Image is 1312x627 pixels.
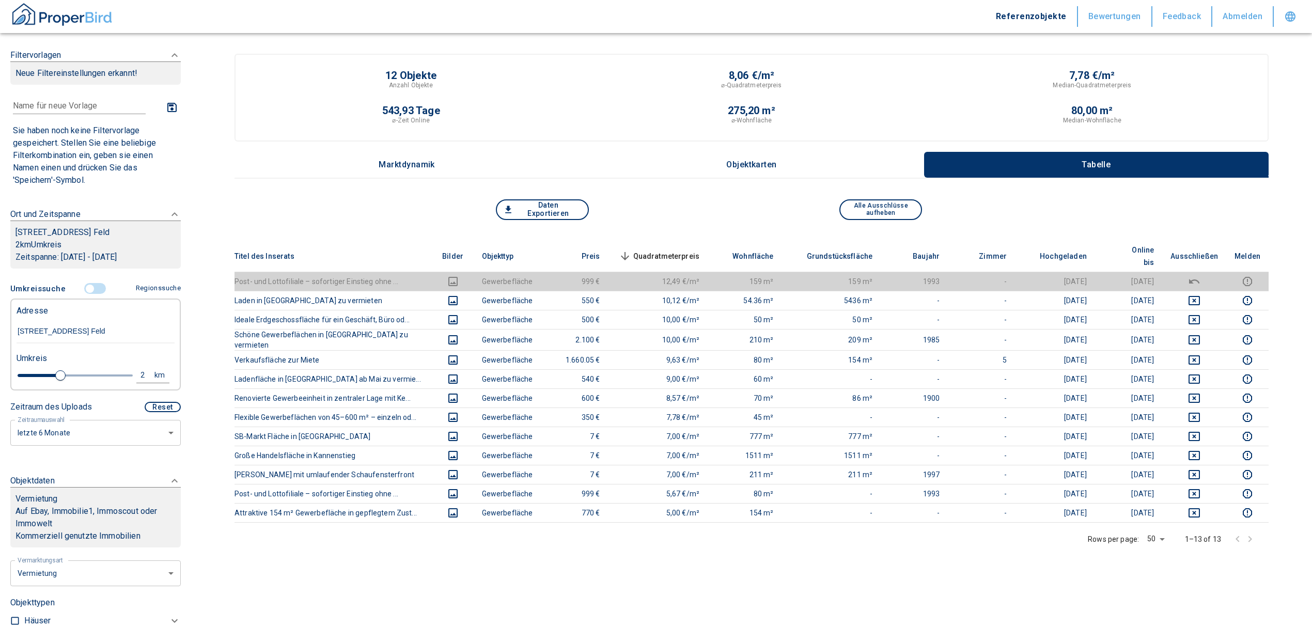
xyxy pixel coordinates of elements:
div: FiltervorlagenNeue Filtereinstellungen erkannt! [10,279,181,446]
th: SB-Markt Fläche in [GEOGRAPHIC_DATA] [235,427,432,446]
td: [DATE] [1015,310,1095,329]
p: Häuser [24,615,51,627]
p: Auf Ebay, Immobilie1, Immoscout oder Immowelt [15,505,176,530]
td: - [948,291,1015,310]
button: report this listing [1235,314,1260,326]
td: - [881,503,948,522]
td: 550 € [541,291,608,310]
button: deselect this listing [1170,411,1218,424]
button: report this listing [1235,334,1260,346]
td: - [881,446,948,465]
button: report this listing [1235,411,1260,424]
td: 500 € [541,310,608,329]
td: [DATE] [1095,329,1162,350]
th: [PERSON_NAME] mit umlaufender Schaufensterfront [235,465,432,484]
td: - [782,369,881,388]
td: 777 m² [782,427,881,446]
p: Vermietung [15,493,58,505]
button: deselect this listing [1170,275,1218,288]
button: images [441,392,465,404]
button: images [441,354,465,366]
td: 8,57 €/m² [608,388,708,407]
p: Objekttypen [10,597,181,609]
td: [DATE] [1015,427,1095,446]
td: [DATE] [1015,272,1095,291]
td: Gewerbefläche [474,503,541,522]
p: Neue Filtereinstellungen erkannt! [15,67,176,80]
button: Bewertungen [1078,6,1152,27]
span: Baujahr [896,250,940,262]
button: deselect this listing [1170,392,1218,404]
td: [DATE] [1095,369,1162,388]
button: Regionssuche [132,279,181,297]
button: images [441,468,465,481]
th: Post- und Lottofiliale – sofortiger Einstieg ohne ... [235,484,432,503]
td: [DATE] [1095,272,1162,291]
td: 5436 m² [782,291,881,310]
button: Alle Ausschlüsse aufheben [839,199,922,220]
span: Online bis [1103,244,1154,269]
button: images [441,488,465,500]
span: Preis [565,250,600,262]
td: 1511 m² [708,446,782,465]
button: ProperBird Logo and Home Button [10,2,114,32]
td: 209 m² [782,329,881,350]
p: Median-Wohnfläche [1063,116,1121,125]
button: images [441,314,465,326]
td: [DATE] [1015,350,1095,369]
button: images [441,411,465,424]
td: 7,00 €/m² [608,465,708,484]
span: Objekttyp [482,250,530,262]
p: Zeitraum des Uploads [10,401,92,413]
td: Gewerbefläche [474,465,541,484]
td: [DATE] [1095,310,1162,329]
span: Zimmer [962,250,1007,262]
td: - [881,310,948,329]
button: report this listing [1235,507,1260,519]
td: 1.660.05 € [541,350,608,369]
td: Gewerbefläche [474,329,541,350]
td: 60 m² [708,369,782,388]
td: - [881,350,948,369]
td: 7 € [541,427,608,446]
div: 50 [1143,531,1168,546]
p: Marktdynamik [379,160,435,169]
td: Gewerbefläche [474,369,541,388]
button: deselect this listing [1170,488,1218,500]
td: Gewerbefläche [474,446,541,465]
p: 543,93 Tage [382,105,440,116]
p: Tabelle [1070,160,1122,169]
td: [DATE] [1015,465,1095,484]
button: images [441,430,465,443]
th: Post- und Lottofiliale – sofortiger Einstieg ohne ... [235,272,432,291]
td: [DATE] [1015,484,1095,503]
p: Sie haben noch keine Filtervorlage gespeichert. Stellen Sie eine beliebige Filterkombination ein,... [13,124,178,186]
td: [DATE] [1015,291,1095,310]
td: 10,12 €/m² [608,291,708,310]
td: 9,00 €/m² [608,369,708,388]
td: 154 m² [782,350,881,369]
td: 12,49 €/m² [608,272,708,291]
td: - [948,310,1015,329]
p: [STREET_ADDRESS] Feld [15,226,176,239]
div: km [158,369,167,382]
th: Schöne Gewerbeflächen in [GEOGRAPHIC_DATA] zu vermieten [235,329,432,350]
p: Filtervorlagen [10,49,61,61]
p: Umkreis [17,352,47,365]
td: 1993 [881,484,948,503]
button: report this listing [1235,430,1260,443]
span: Wohnfläche [716,250,774,262]
div: letzte 6 Monate [10,419,181,446]
button: Abmelden [1212,6,1274,27]
div: FiltervorlagenNeue Filtereinstellungen erkannt! [10,95,181,190]
td: [DATE] [1015,369,1095,388]
button: deselect this listing [1170,354,1218,366]
button: report this listing [1235,275,1260,288]
td: 9,63 €/m² [608,350,708,369]
button: Feedback [1152,6,1213,27]
div: FiltervorlagenNeue Filtereinstellungen erkannt! [10,39,181,95]
button: report this listing [1235,392,1260,404]
button: report this listing [1235,373,1260,385]
button: report this listing [1235,488,1260,500]
td: [DATE] [1095,465,1162,484]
